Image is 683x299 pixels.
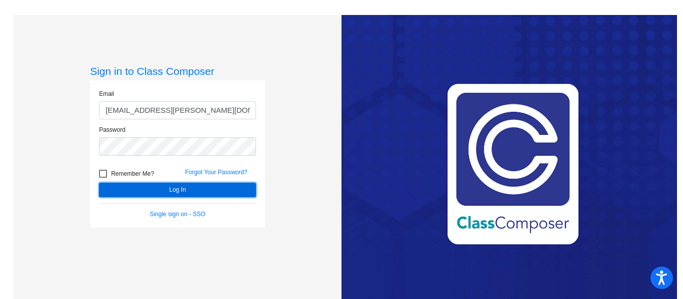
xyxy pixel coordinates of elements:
h3: Sign in to Class Composer [90,65,265,77]
a: Single sign on - SSO [149,211,205,218]
button: Log In [99,183,256,197]
label: Password [99,125,125,134]
label: Email [99,89,114,98]
span: Remember Me? [111,168,154,180]
a: Forgot Your Password? [185,169,247,176]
